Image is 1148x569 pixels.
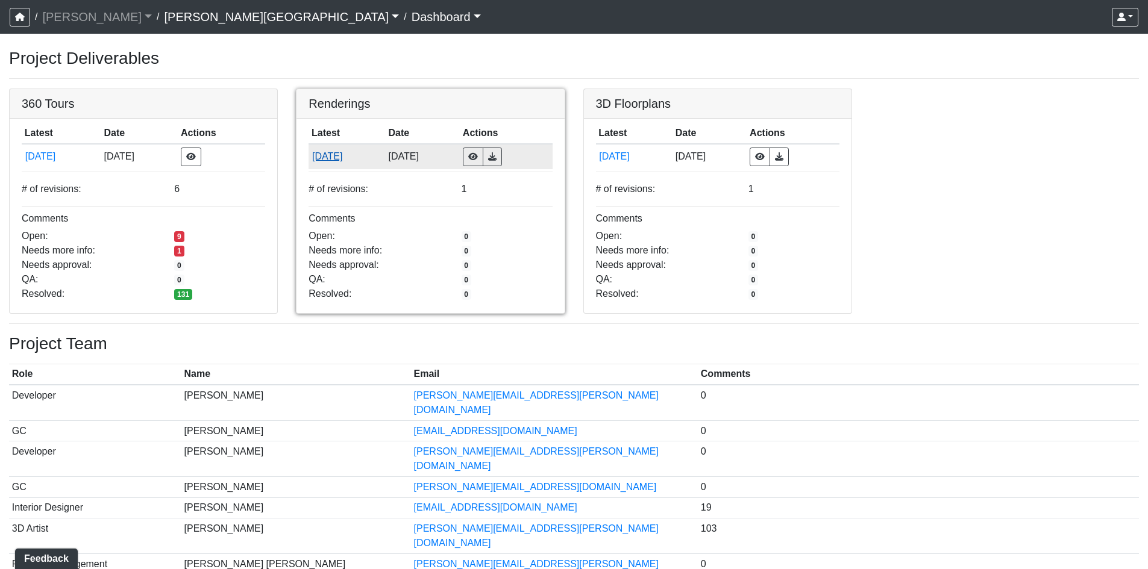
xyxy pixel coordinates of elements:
[181,420,411,441] td: [PERSON_NAME]
[181,441,411,477] td: [PERSON_NAME]
[9,497,181,518] td: Interior Designer
[414,482,657,492] a: [PERSON_NAME][EMAIL_ADDRESS][DOMAIN_NAME]
[9,476,181,497] td: GC
[414,426,577,436] a: [EMAIL_ADDRESS][DOMAIN_NAME]
[22,144,101,169] td: sndUuGPsUkcLAeJy7fM1d7
[9,420,181,441] td: GC
[42,5,152,29] a: [PERSON_NAME]
[181,497,411,518] td: [PERSON_NAME]
[414,446,659,471] a: [PERSON_NAME][EMAIL_ADDRESS][PERSON_NAME][DOMAIN_NAME]
[9,545,80,569] iframe: Ybug feedback widget
[9,385,181,420] td: Developer
[412,5,481,29] a: Dashboard
[152,5,164,29] span: /
[698,364,1139,385] th: Comments
[9,48,1139,69] h3: Project Deliverables
[9,518,181,554] td: 3D Artist
[181,385,411,420] td: [PERSON_NAME]
[414,523,659,548] a: [PERSON_NAME][EMAIL_ADDRESS][PERSON_NAME][DOMAIN_NAME]
[309,144,385,169] td: fzcy8kXHbzMa4Uub1XsNdB
[9,364,181,385] th: Role
[698,497,1139,518] td: 19
[30,5,42,29] span: /
[25,149,98,164] button: [DATE]
[164,5,399,29] a: [PERSON_NAME][GEOGRAPHIC_DATA]
[698,476,1139,497] td: 0
[181,476,411,497] td: [PERSON_NAME]
[9,441,181,477] td: Developer
[698,518,1139,554] td: 103
[9,334,1139,354] h3: Project Team
[698,385,1139,420] td: 0
[414,502,577,512] a: [EMAIL_ADDRESS][DOMAIN_NAME]
[698,441,1139,477] td: 0
[312,149,383,164] button: [DATE]
[414,390,659,415] a: [PERSON_NAME][EMAIL_ADDRESS][PERSON_NAME][DOMAIN_NAME]
[596,144,673,169] td: otViMk1MQurvXFAFx4N9zg
[698,420,1139,441] td: 0
[181,518,411,554] td: [PERSON_NAME]
[399,5,411,29] span: /
[411,364,698,385] th: Email
[181,364,411,385] th: Name
[598,149,670,164] button: [DATE]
